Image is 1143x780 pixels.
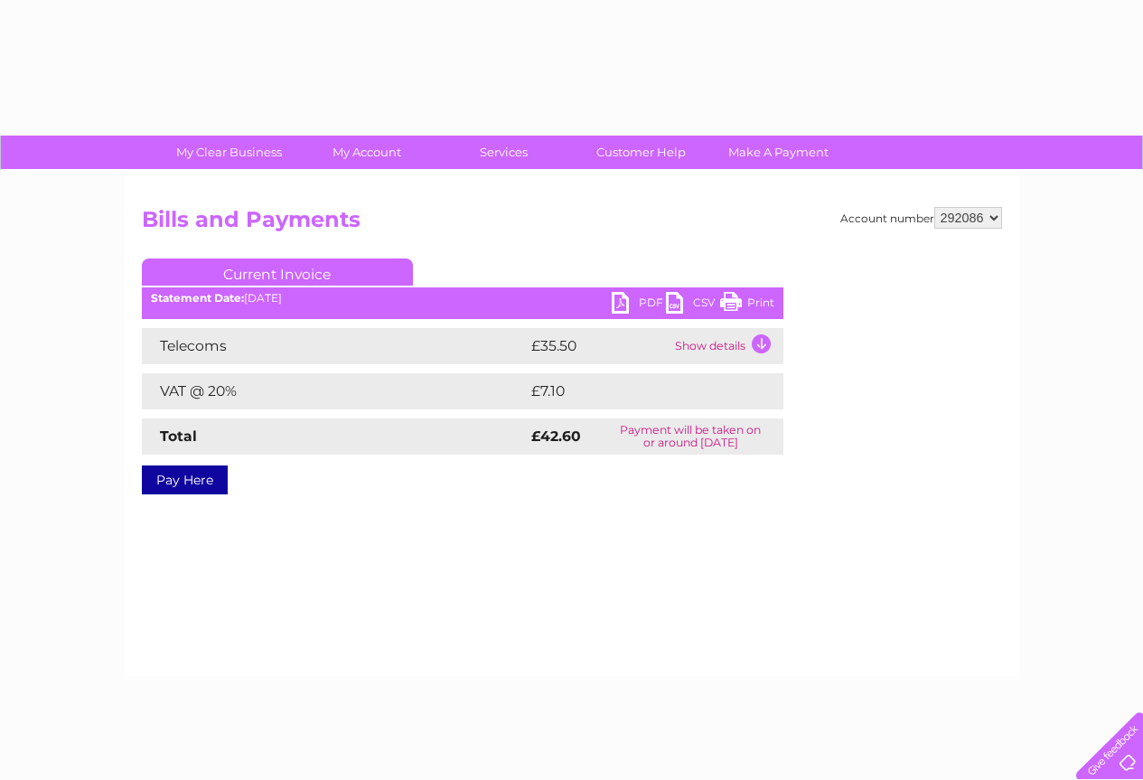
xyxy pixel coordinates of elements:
a: Make A Payment [704,136,853,169]
strong: £42.60 [531,428,581,445]
a: Customer Help [567,136,716,169]
td: VAT @ 20% [142,373,527,409]
h2: Bills and Payments [142,207,1002,241]
td: Payment will be taken on or around [DATE] [598,418,782,455]
a: My Account [292,136,441,169]
div: [DATE] [142,292,783,305]
a: Pay Here [142,465,228,494]
div: Account number [840,207,1002,229]
td: £35.50 [527,328,670,364]
a: PDF [612,292,666,318]
b: Statement Date: [151,291,244,305]
td: £7.10 [527,373,738,409]
a: My Clear Business [155,136,304,169]
td: Telecoms [142,328,527,364]
a: CSV [666,292,720,318]
td: Show details [670,328,783,364]
a: Print [720,292,774,318]
strong: Total [160,428,197,445]
a: Current Invoice [142,258,413,286]
a: Services [429,136,578,169]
